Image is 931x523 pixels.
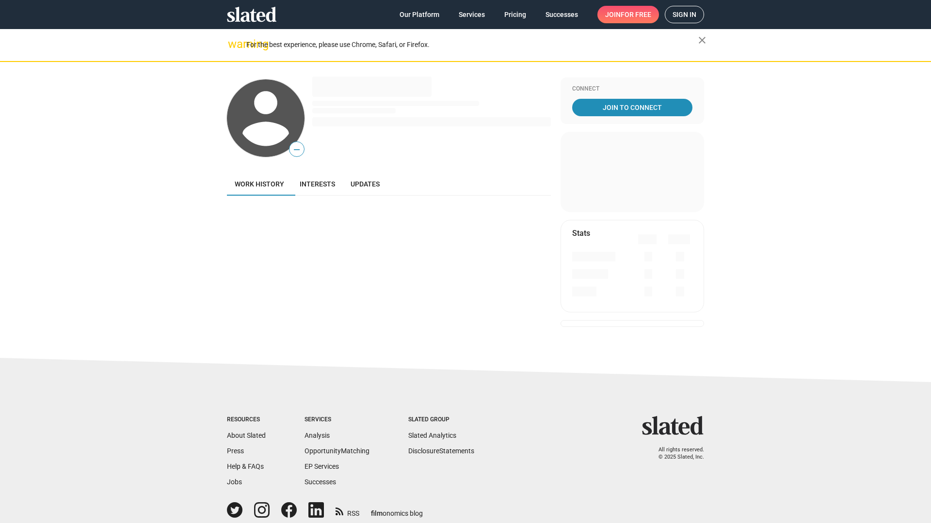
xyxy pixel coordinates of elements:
a: EP Services [305,462,339,470]
span: Interests [300,180,335,188]
a: Services [451,6,493,23]
a: Interests [292,172,343,196]
span: film [371,509,383,517]
a: Slated Analytics [408,431,456,439]
a: Joinfor free [597,6,659,23]
div: Services [305,416,369,424]
div: For the best experience, please use Chrome, Safari, or Firefox. [246,38,698,51]
a: Join To Connect [572,99,692,116]
a: Analysis [305,431,330,439]
a: Press [227,447,244,455]
a: filmonomics blog [371,501,423,518]
a: Work history [227,172,292,196]
a: Successes [538,6,586,23]
a: OpportunityMatching [305,447,369,455]
a: Jobs [227,478,242,486]
a: Our Platform [392,6,447,23]
a: Help & FAQs [227,462,264,470]
mat-card-title: Stats [572,228,590,238]
span: Successes [546,6,578,23]
div: Slated Group [408,416,474,424]
a: Sign in [665,6,704,23]
span: for free [621,6,651,23]
span: Our Platform [400,6,439,23]
div: Connect [572,85,692,93]
a: Updates [343,172,387,196]
mat-icon: warning [228,38,240,50]
span: Join [605,6,651,23]
p: All rights reserved. © 2025 Slated, Inc. [648,446,704,461]
a: RSS [336,503,359,518]
a: About Slated [227,431,266,439]
span: Services [459,6,485,23]
span: Join To Connect [574,99,690,116]
span: Updates [351,180,380,188]
a: DisclosureStatements [408,447,474,455]
span: Work history [235,180,284,188]
a: Successes [305,478,336,486]
a: Pricing [497,6,534,23]
mat-icon: close [696,34,708,46]
div: Resources [227,416,266,424]
span: — [289,143,304,156]
span: Pricing [504,6,526,23]
span: Sign in [673,6,696,23]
